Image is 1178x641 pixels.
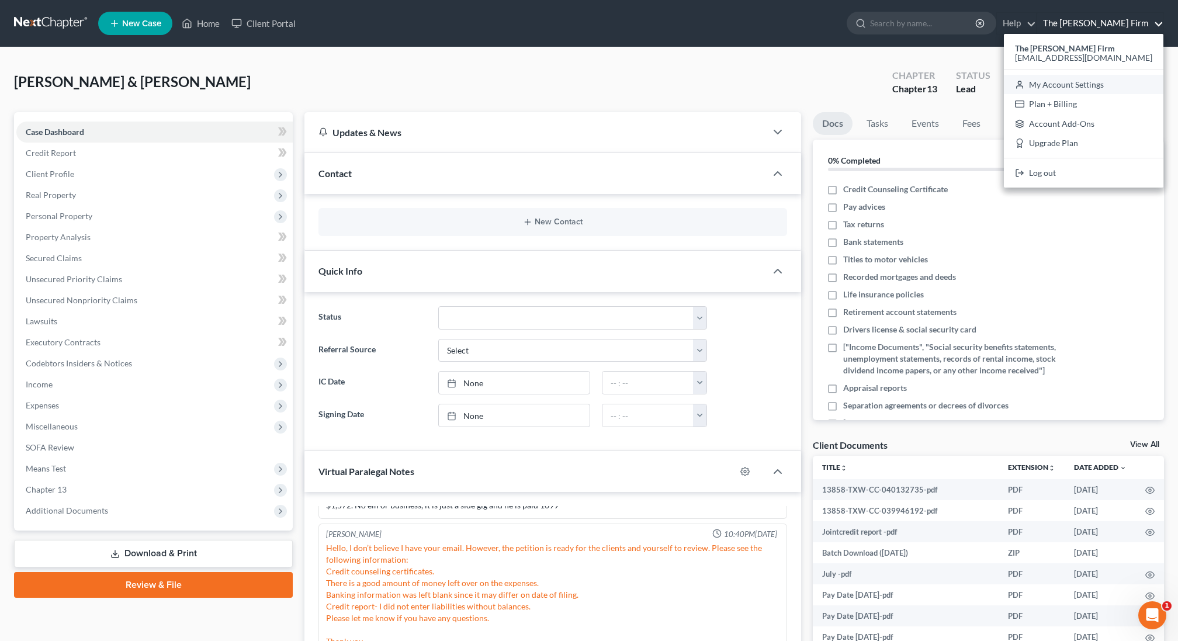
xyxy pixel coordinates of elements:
[813,605,999,626] td: Pay Date [DATE]-pdf
[999,605,1065,626] td: PDF
[1015,43,1115,53] strong: The [PERSON_NAME] Firm
[318,265,362,276] span: Quick Info
[843,324,976,335] span: Drivers license & social security card
[122,19,161,28] span: New Case
[26,358,132,368] span: Codebtors Insiders & Notices
[999,521,1065,542] td: PDF
[956,82,990,96] div: Lead
[813,584,999,605] td: Pay Date [DATE]-pdf
[26,484,67,494] span: Chapter 13
[26,127,84,137] span: Case Dashboard
[1130,441,1159,449] a: View All
[813,542,999,563] td: Batch Download ([DATE])
[313,306,432,330] label: Status
[26,316,57,326] span: Lawsuits
[1065,500,1136,521] td: [DATE]
[1004,114,1163,134] a: Account Add-Ons
[16,290,293,311] a: Unsecured Nonpriority Claims
[14,540,293,567] a: Download & Print
[843,306,957,318] span: Retirement account statements
[16,227,293,248] a: Property Analysis
[16,143,293,164] a: Credit Report
[1004,94,1163,114] a: Plan + Billing
[1065,605,1136,626] td: [DATE]
[1065,521,1136,542] td: [DATE]
[313,339,432,362] label: Referral Source
[1065,584,1136,605] td: [DATE]
[813,521,999,542] td: Jointcredit report -pdf
[1004,34,1163,188] div: The [PERSON_NAME] Firm
[26,232,91,242] span: Property Analysis
[956,69,990,82] div: Status
[813,479,999,500] td: 13858-TXW-CC-040132735-pdf
[1162,601,1172,611] span: 1
[953,112,990,135] a: Fees
[892,69,937,82] div: Chapter
[14,572,293,598] a: Review & File
[26,505,108,515] span: Additional Documents
[843,341,1066,376] span: ["Income Documents", "Social security benefits statements, unemployment statements, records of re...
[318,168,352,179] span: Contact
[813,563,999,584] td: July -pdf
[26,253,82,263] span: Secured Claims
[26,169,74,179] span: Client Profile
[1037,13,1163,34] a: The [PERSON_NAME] Firm
[927,83,937,94] span: 13
[318,126,752,138] div: Updates & News
[1138,601,1166,629] iframe: Intercom live chat
[840,465,847,472] i: unfold_more
[602,404,694,427] input: -- : --
[1015,53,1152,63] span: [EMAIL_ADDRESS][DOMAIN_NAME]
[1065,563,1136,584] td: [DATE]
[26,211,92,221] span: Personal Property
[1065,542,1136,563] td: [DATE]
[318,466,414,477] span: Virtual Paralegal Notes
[313,371,432,394] label: IC Date
[892,82,937,96] div: Chapter
[16,269,293,290] a: Unsecured Priority Claims
[999,542,1065,563] td: ZIP
[26,400,59,410] span: Expenses
[813,500,999,521] td: 13858-TXW-CC-039946192-pdf
[1120,465,1127,472] i: expand_more
[176,13,226,34] a: Home
[999,584,1065,605] td: PDF
[843,400,1009,411] span: Separation agreements or decrees of divorces
[1004,134,1163,154] a: Upgrade Plan
[902,112,948,135] a: Events
[226,13,302,34] a: Client Portal
[843,219,884,230] span: Tax returns
[843,382,907,394] span: Appraisal reports
[16,248,293,269] a: Secured Claims
[26,463,66,473] span: Means Test
[999,479,1065,500] td: PDF
[1074,463,1127,472] a: Date Added expand_more
[26,274,122,284] span: Unsecured Priority Claims
[16,311,293,332] a: Lawsuits
[828,155,881,165] strong: 0% Completed
[26,337,101,347] span: Executory Contracts
[26,421,78,431] span: Miscellaneous
[16,332,293,353] a: Executory Contracts
[857,112,898,135] a: Tasks
[813,112,853,135] a: Docs
[26,442,74,452] span: SOFA Review
[26,148,76,158] span: Credit Report
[26,295,137,305] span: Unsecured Nonpriority Claims
[999,563,1065,584] td: PDF
[1008,463,1055,472] a: Extensionunfold_more
[326,529,382,540] div: [PERSON_NAME]
[1004,163,1163,183] a: Log out
[1004,75,1163,95] a: My Account Settings
[843,183,948,195] span: Credit Counseling Certificate
[26,379,53,389] span: Income
[16,122,293,143] a: Case Dashboard
[439,372,590,394] a: None
[439,404,590,427] a: None
[328,217,778,227] button: New Contact
[313,404,432,427] label: Signing Date
[843,236,903,248] span: Bank statements
[843,254,928,265] span: Titles to motor vehicles
[997,13,1036,34] a: Help
[1065,479,1136,500] td: [DATE]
